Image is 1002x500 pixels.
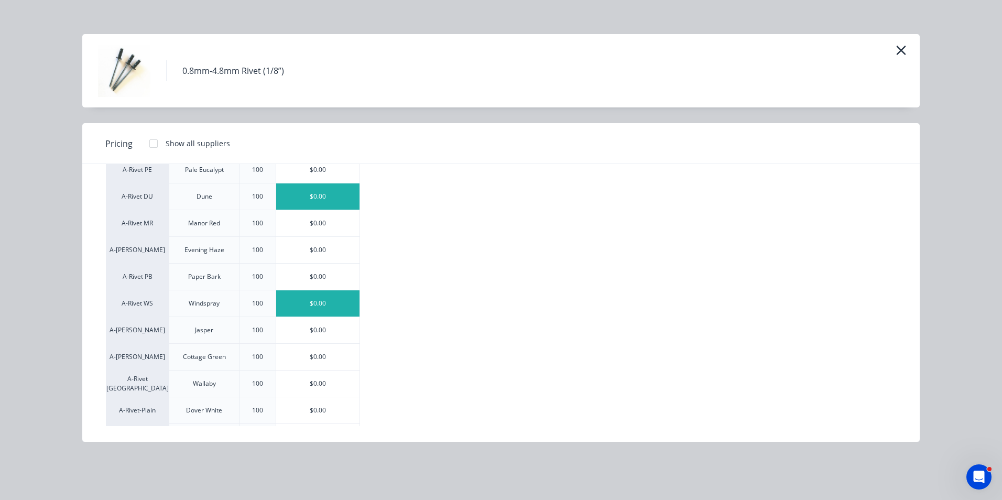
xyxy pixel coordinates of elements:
div: 100 [252,406,263,415]
div: A-[PERSON_NAME] [106,343,169,370]
div: A-Rivet PB [106,263,169,290]
div: $0.00 [276,397,360,423]
div: A-Rivet-Plain [106,397,169,423]
div: $0.00 [276,424,360,450]
div: Show all suppliers [166,138,230,149]
div: $0.00 [276,157,360,183]
div: A-[PERSON_NAME] [106,317,169,343]
div: Cottage Green [183,352,226,362]
div: A-Rivet WS [106,290,169,317]
div: 100 [252,219,263,228]
iframe: Intercom live chat [966,464,992,490]
div: $0.00 [276,264,360,290]
div: $0.00 [276,290,360,317]
div: A-Rivet MR [106,210,169,236]
div: 100 [252,192,263,201]
div: $0.00 [276,210,360,236]
div: 100 [252,379,263,388]
div: Jasper [195,325,213,335]
div: $0.00 [276,344,360,370]
div: A-Rivet DU [106,183,169,210]
div: Dune [197,192,212,201]
div: A-Rivet [GEOGRAPHIC_DATA] [106,370,169,397]
div: $0.00 [276,317,360,343]
div: A-Rivet-Plain [106,423,169,450]
div: 100 [252,325,263,335]
div: 100 [252,352,263,362]
div: 0.8mm-4.8mm Rivet (1/8”) [182,64,284,77]
div: $0.00 [276,183,360,210]
div: 100 [252,165,263,175]
div: A-Rivet PE [106,156,169,183]
div: A-[PERSON_NAME] [106,236,169,263]
div: Wallaby [193,379,216,388]
div: Windspray [189,299,220,308]
div: Manor Red [188,219,220,228]
div: Pale Eucalypt [185,165,224,175]
div: $0.00 [276,237,360,263]
div: $0.00 [276,371,360,397]
div: 100 [252,299,263,308]
div: 100 [252,245,263,255]
div: Dover White [186,406,222,415]
div: Paper Bark [188,272,221,281]
span: Pricing [105,137,133,150]
div: 100 [252,272,263,281]
img: 0.8mm-4.8mm Rivet (1/8”) [98,45,150,97]
div: Evening Haze [184,245,224,255]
